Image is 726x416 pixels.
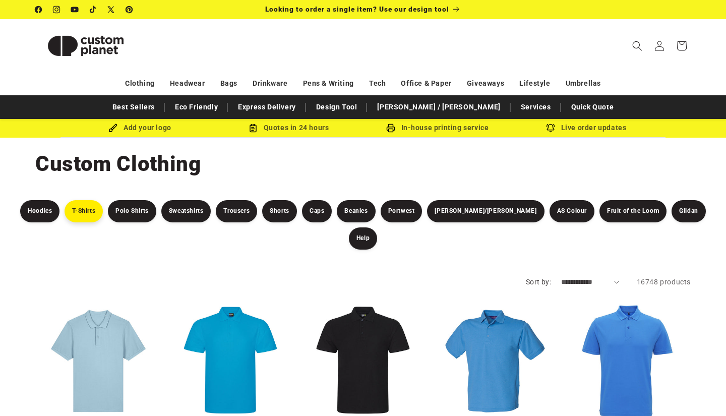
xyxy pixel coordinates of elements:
a: Gildan [672,200,706,222]
div: In-house printing service [363,122,512,134]
img: Custom Planet [35,23,136,69]
a: Headwear [170,75,205,92]
a: Pens & Writing [303,75,354,92]
a: Eco Friendly [170,98,223,116]
a: Shorts [262,200,297,222]
a: Portwest [381,200,422,222]
a: Quick Quote [566,98,619,116]
img: Order updates [546,124,555,133]
a: Tech [369,75,386,92]
a: [PERSON_NAME]/[PERSON_NAME] [427,200,544,222]
a: Drinkware [253,75,287,92]
img: Order Updates Icon [249,124,258,133]
a: AS Colour [550,200,594,222]
a: Custom Planet [32,19,140,72]
a: Lifestyle [519,75,550,92]
a: Sweatshirts [161,200,211,222]
iframe: Chat Widget [553,307,726,416]
a: Giveaways [467,75,504,92]
a: Help [349,227,377,250]
a: Express Delivery [233,98,301,116]
a: [PERSON_NAME] / [PERSON_NAME] [372,98,505,116]
h1: Custom Clothing [35,150,691,177]
div: Quotes in 24 hours [214,122,363,134]
a: Trousers [216,200,257,222]
a: Design Tool [311,98,362,116]
a: Fruit of the Loom [599,200,667,222]
img: In-house printing [386,124,395,133]
a: Clothing [125,75,155,92]
span: Looking to order a single item? Use our design tool [265,5,449,13]
img: Brush Icon [108,124,117,133]
a: Umbrellas [566,75,601,92]
a: Services [516,98,556,116]
label: Sort by: [526,278,551,286]
summary: Search [626,35,648,57]
a: Hoodies [20,200,59,222]
a: Polo Shirts [108,200,156,222]
div: Live order updates [512,122,660,134]
div: Add your logo [66,122,214,134]
a: Best Sellers [107,98,160,116]
a: Bags [220,75,237,92]
a: Caps [302,200,332,222]
span: 16748 products [637,278,691,286]
nav: Product filters [15,200,711,250]
a: Office & Paper [401,75,451,92]
a: T-Shirts [65,200,103,222]
a: Beanies [337,200,375,222]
